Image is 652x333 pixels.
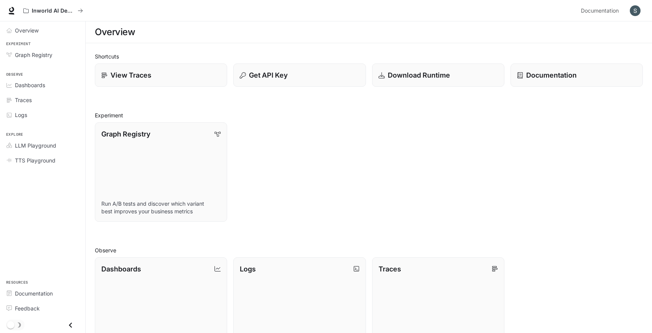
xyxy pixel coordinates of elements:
[578,3,624,18] a: Documentation
[388,70,450,80] p: Download Runtime
[15,26,39,34] span: Overview
[3,93,82,107] a: Traces
[20,3,86,18] button: All workspaces
[15,141,56,149] span: LLM Playground
[15,156,55,164] span: TTS Playground
[249,70,288,80] p: Get API Key
[3,154,82,167] a: TTS Playground
[3,48,82,62] a: Graph Registry
[7,320,15,329] span: Dark mode toggle
[95,111,643,119] h2: Experiment
[15,289,53,297] span: Documentation
[101,264,141,274] p: Dashboards
[240,264,256,274] p: Logs
[372,63,504,87] a: Download Runtime
[3,139,82,152] a: LLM Playground
[62,317,79,333] button: Close drawer
[379,264,401,274] p: Traces
[3,287,82,300] a: Documentation
[628,3,643,18] button: User avatar
[3,108,82,122] a: Logs
[15,111,27,119] span: Logs
[95,246,643,254] h2: Observe
[15,51,52,59] span: Graph Registry
[101,129,150,139] p: Graph Registry
[3,24,82,37] a: Overview
[101,200,221,215] p: Run A/B tests and discover which variant best improves your business metrics
[233,63,366,87] button: Get API Key
[15,304,40,312] span: Feedback
[630,5,641,16] img: User avatar
[95,122,227,222] a: Graph RegistryRun A/B tests and discover which variant best improves your business metrics
[3,302,82,315] a: Feedback
[95,24,135,40] h1: Overview
[95,52,643,60] h2: Shortcuts
[3,78,82,92] a: Dashboards
[511,63,643,87] a: Documentation
[95,63,227,87] a: View Traces
[15,81,45,89] span: Dashboards
[15,96,32,104] span: Traces
[526,70,577,80] p: Documentation
[32,8,75,14] p: Inworld AI Demos
[581,6,619,16] span: Documentation
[111,70,151,80] p: View Traces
